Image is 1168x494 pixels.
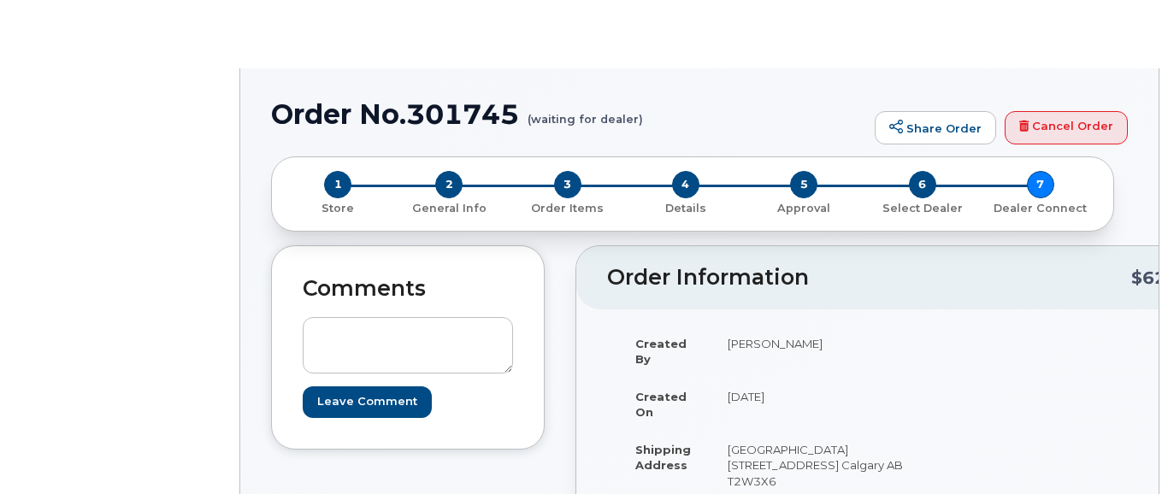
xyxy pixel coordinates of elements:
[509,198,627,216] a: 3 Order Items
[909,171,936,198] span: 6
[516,201,620,216] p: Order Items
[712,325,936,378] td: [PERSON_NAME]
[390,198,508,216] a: 2 General Info
[554,171,581,198] span: 3
[712,378,936,431] td: [DATE]
[324,171,351,198] span: 1
[435,171,463,198] span: 2
[875,111,996,145] a: Share Order
[863,198,981,216] a: 6 Select Dealer
[303,386,432,418] input: Leave Comment
[627,198,745,216] a: 4 Details
[745,198,863,216] a: 5 Approval
[1005,111,1128,145] a: Cancel Order
[397,201,501,216] p: General Info
[635,443,691,473] strong: Shipping Address
[635,390,687,420] strong: Created On
[303,277,513,301] h2: Comments
[528,99,643,126] small: (waiting for dealer)
[634,201,738,216] p: Details
[271,99,866,129] h1: Order No.301745
[635,337,687,367] strong: Created By
[286,198,390,216] a: 1 Store
[672,171,699,198] span: 4
[790,171,817,198] span: 5
[607,266,1131,290] h2: Order Information
[870,201,974,216] p: Select Dealer
[752,201,856,216] p: Approval
[292,201,383,216] p: Store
